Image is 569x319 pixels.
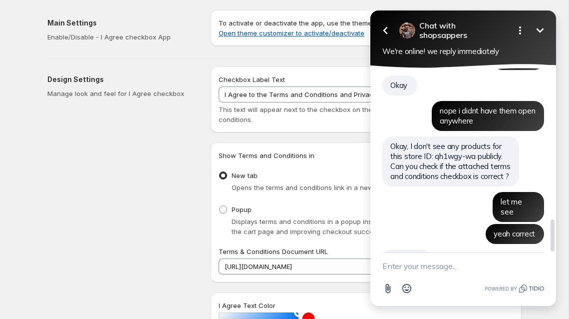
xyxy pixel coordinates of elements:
[62,21,149,30] span: Chat with
[143,197,165,216] span: let me see
[82,106,178,125] span: nope i didnt have them open anywhere
[219,258,514,274] input: https://yourstoredomain.com/termsandconditions.html
[47,18,195,28] h2: Main Settings
[232,205,252,213] span: Popup
[173,20,193,40] button: Minimize
[47,32,195,42] p: Enable/Disable - I Agree checkbox App
[33,141,153,181] span: Okay, I don't see any products for this store ID: qh1wgy-wa publicly. Can you check if the attach...
[219,18,514,38] p: To activate or deactivate the app, use the theme customizer.
[40,279,59,298] button: Open Emoji picker
[33,80,50,90] span: Okay
[47,88,195,98] p: Manage look and feel for I Agree checkbox
[136,229,178,238] span: yeah correct
[153,20,173,40] button: Open options
[21,279,40,298] button: Attach file button
[219,75,285,83] span: Checkbox Label Text
[47,74,195,84] h2: Design Settings
[219,105,488,123] span: This text will appear next to the checkbox on the storefront for agreeing to terms and conditions.
[232,217,508,235] span: Displays terms and conditions in a popup instead of a new page, keeping customers on the cart pag...
[62,21,149,40] h2: shopsappers
[219,300,276,310] label: I Agree Text Color
[25,46,142,56] span: We're online! we reply immediately
[232,183,467,191] span: Opens the terms and conditions link in a new tab/page instead of a popup.
[219,247,328,255] span: Terms & Conditions Document URL
[25,253,187,279] textarea: New message
[127,282,187,294] a: Powered by Tidio.
[219,29,364,37] a: Open theme customizer to activate/deactivate
[219,151,314,159] span: Show Terms and Conditions in
[232,171,258,179] span: New tab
